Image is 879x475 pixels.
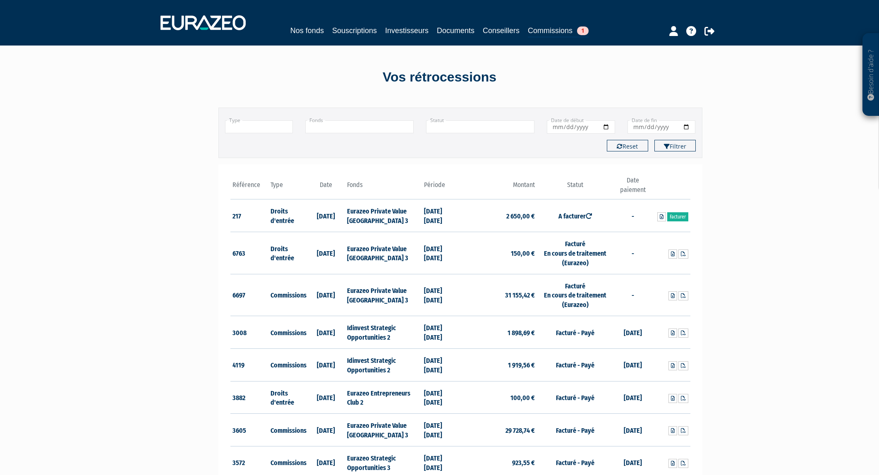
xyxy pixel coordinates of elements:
a: Conseillers [483,25,520,36]
td: [DATE] [613,381,652,414]
td: Commissions [268,316,307,349]
td: Idinvest Strategic Opportunities 2 [345,316,422,349]
td: Commissions [268,274,307,316]
div: Vos rétrocessions [204,68,675,87]
td: 6763 [230,232,269,274]
td: [DATE] [DATE] [422,414,460,446]
td: Facturé - Payé [537,414,613,446]
td: [DATE] [307,381,345,414]
th: Date paiement [613,176,652,199]
a: Commissions1 [528,25,589,38]
td: Commissions [268,348,307,381]
td: Eurazeo Entrepreneurs Club 2 [345,381,422,414]
td: [DATE] [DATE] [422,199,460,232]
td: [DATE] [DATE] [422,316,460,349]
a: Souscriptions [332,25,377,36]
td: - [613,232,652,274]
a: Investisseurs [385,25,429,36]
td: [DATE] [613,348,652,381]
a: Facturer [667,212,688,221]
td: 4119 [230,348,269,381]
td: Eurazeo Private Value [GEOGRAPHIC_DATA] 3 [345,414,422,446]
td: [DATE] [307,232,345,274]
th: Type [268,176,307,199]
td: 3605 [230,414,269,446]
td: [DATE] [DATE] [422,232,460,274]
td: Facturé - Payé [537,381,613,414]
a: Nos fonds [290,25,324,36]
td: [DATE] [307,199,345,232]
td: 1 919,56 € [460,348,537,381]
td: [DATE] [DATE] [422,348,460,381]
td: [DATE] [DATE] [422,381,460,414]
button: Reset [607,140,648,151]
td: Facturé - Payé [537,348,613,381]
i: Ré-ouvert le 13/12/2022 [586,213,592,219]
td: Facturé En cours de traitement (Eurazeo) [537,232,613,274]
th: Date [307,176,345,199]
span: 1 [577,26,589,35]
td: A facturer [537,199,613,232]
p: Besoin d'aide ? [866,38,876,112]
td: 31 155,42 € [460,274,537,316]
th: Fonds [345,176,422,199]
td: 2 650,00 € [460,199,537,232]
td: 6697 [230,274,269,316]
td: Droits d'entrée [268,232,307,274]
button: Filtrer [654,140,696,151]
td: 217 [230,199,269,232]
th: Montant [460,176,537,199]
td: [DATE] [307,316,345,349]
td: - [613,274,652,316]
td: Droits d'entrée [268,381,307,414]
td: 29 728,74 € [460,414,537,446]
td: - [613,199,652,232]
td: Facturé En cours de traitement (Eurazeo) [537,274,613,316]
td: Eurazeo Private Value [GEOGRAPHIC_DATA] 3 [345,232,422,274]
td: [DATE] [307,414,345,446]
th: Statut [537,176,613,199]
td: [DATE] [DATE] [422,274,460,316]
td: 3008 [230,316,269,349]
td: [DATE] [613,316,652,349]
td: 1 898,69 € [460,316,537,349]
td: 100,00 € [460,381,537,414]
td: Eurazeo Private Value [GEOGRAPHIC_DATA] 3 [345,274,422,316]
td: Eurazeo Private Value [GEOGRAPHIC_DATA] 3 [345,199,422,232]
th: Période [422,176,460,199]
td: Droits d'entrée [268,199,307,232]
td: Commissions [268,414,307,446]
a: Documents [437,25,474,36]
td: Idinvest Strategic Opportunities 2 [345,348,422,381]
td: [DATE] [307,274,345,316]
td: 3882 [230,381,269,414]
td: [DATE] [613,414,652,446]
img: 1732889491-logotype_eurazeo_blanc_rvb.png [160,15,246,30]
td: Facturé - Payé [537,316,613,349]
td: 150,00 € [460,232,537,274]
th: Référence [230,176,269,199]
td: [DATE] [307,348,345,381]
